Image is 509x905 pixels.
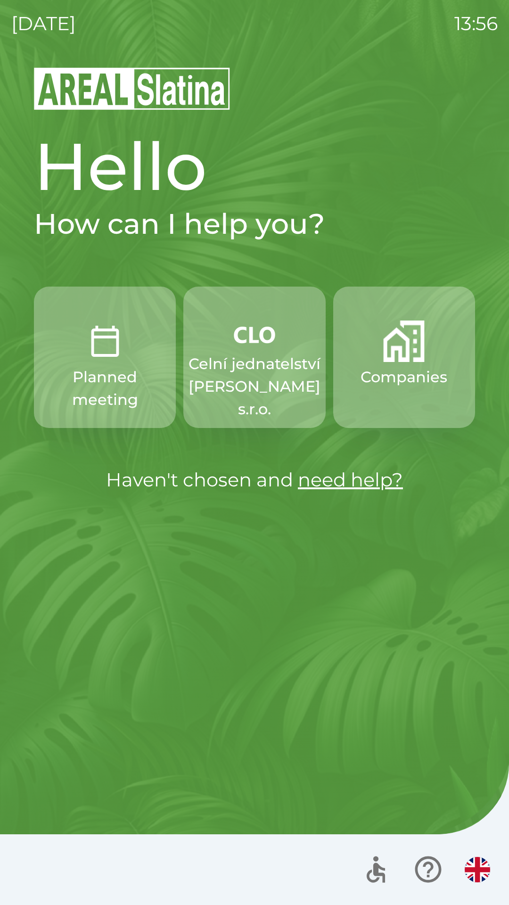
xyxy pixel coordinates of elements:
[34,206,475,241] h2: How can I help you?
[465,857,490,882] img: en flag
[57,366,153,411] p: Planned meeting
[34,66,475,111] img: Logo
[189,353,320,420] p: Celní jednatelství [PERSON_NAME] s.r.o.
[333,287,475,428] button: Companies
[34,287,176,428] button: Planned meeting
[361,366,447,388] p: Companies
[298,468,403,491] a: need help?
[183,287,325,428] button: Celní jednatelství [PERSON_NAME] s.r.o.
[454,9,498,38] p: 13:56
[234,321,275,349] img: 889875ac-0dea-4846-af73-0927569c3e97.png
[34,466,475,494] p: Haven't chosen and
[34,126,475,206] h1: Hello
[84,321,126,362] img: 0ea463ad-1074-4378-bee6-aa7a2f5b9440.png
[11,9,76,38] p: [DATE]
[383,321,425,362] img: 58b4041c-2a13-40f9-aad2-b58ace873f8c.png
